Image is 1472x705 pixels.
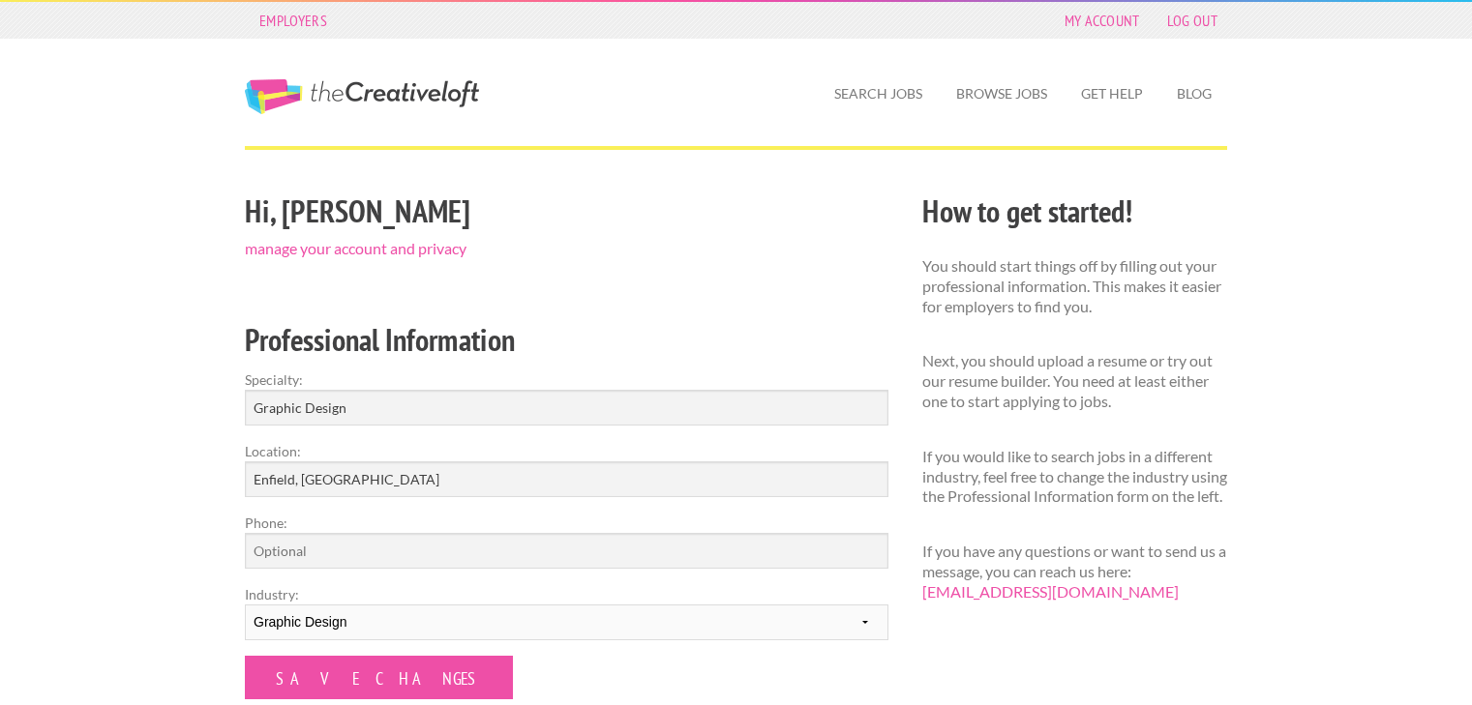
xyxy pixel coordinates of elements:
a: Browse Jobs [941,72,1063,116]
label: Industry: [245,584,888,604]
input: Save Changes [245,656,513,699]
a: Log Out [1157,7,1227,34]
a: Get Help [1066,72,1158,116]
p: If you have any questions or want to send us a message, you can reach us here: [922,542,1227,602]
h2: Professional Information [245,318,888,362]
label: Specialty: [245,369,888,390]
a: [EMAIL_ADDRESS][DOMAIN_NAME] [922,582,1179,601]
label: Phone: [245,513,888,533]
a: Employers [250,7,337,34]
label: Location: [245,441,888,461]
a: Search Jobs [819,72,938,116]
a: My Account [1055,7,1150,34]
p: If you would like to search jobs in a different industry, feel free to change the industry using ... [922,447,1227,507]
input: Optional [245,533,888,569]
a: The Creative Loft [245,79,479,114]
a: Blog [1161,72,1227,116]
p: Next, you should upload a resume or try out our resume builder. You need at least either one to s... [922,351,1227,411]
p: You should start things off by filling out your professional information. This makes it easier fo... [922,256,1227,316]
a: manage your account and privacy [245,239,466,257]
input: e.g. New York, NY [245,461,888,497]
h2: How to get started! [922,190,1227,233]
h2: Hi, [PERSON_NAME] [245,190,888,233]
